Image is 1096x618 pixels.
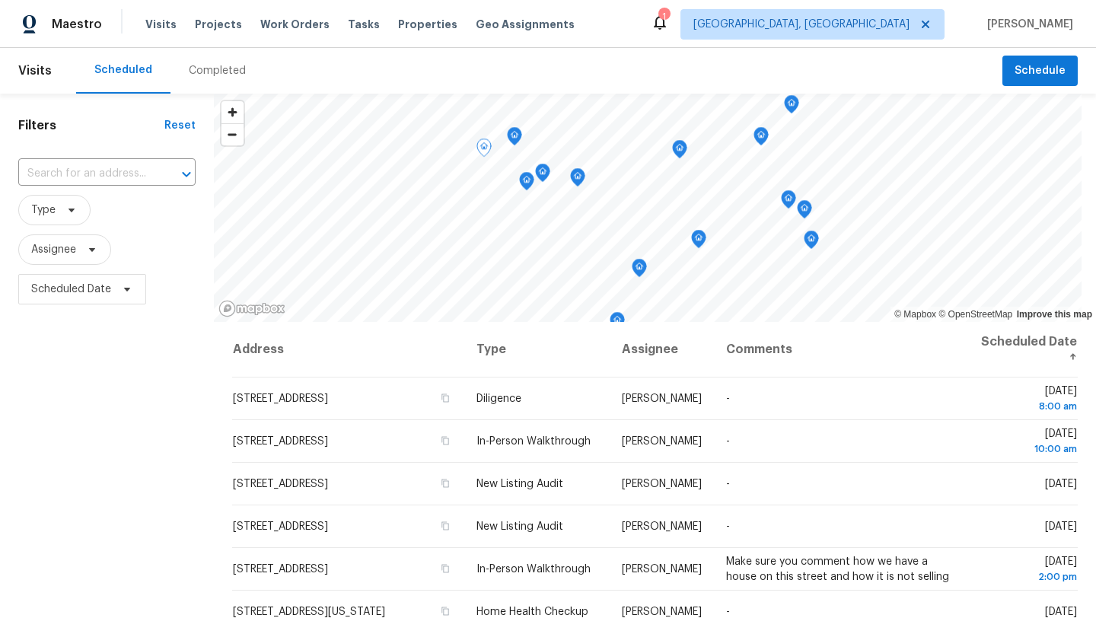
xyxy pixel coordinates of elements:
span: [DATE] [980,556,1077,585]
div: Reset [164,118,196,133]
button: Schedule [1002,56,1078,87]
button: Zoom in [221,101,244,123]
span: [STREET_ADDRESS] [233,436,328,447]
span: Work Orders [260,17,330,32]
span: Maestro [52,17,102,32]
span: [GEOGRAPHIC_DATA], [GEOGRAPHIC_DATA] [693,17,910,32]
th: Comments [714,322,967,377]
span: In-Person Walkthrough [476,564,591,575]
div: 2:00 pm [980,569,1077,585]
button: Copy Address [438,604,452,618]
th: Address [232,322,464,377]
div: Map marker [804,231,819,254]
span: [PERSON_NAME] [622,521,702,532]
canvas: Map [214,94,1082,322]
span: [DATE] [1045,521,1077,532]
span: Visits [18,54,52,88]
span: [PERSON_NAME] [981,17,1073,32]
span: [DATE] [1045,607,1077,617]
span: Projects [195,17,242,32]
span: Home Health Checkup [476,607,588,617]
span: - [726,521,730,532]
div: Map marker [535,164,550,187]
button: Copy Address [438,519,452,533]
span: [PERSON_NAME] [622,564,702,575]
div: Map marker [691,230,706,253]
span: Visits [145,17,177,32]
span: - [726,479,730,489]
button: Copy Address [438,434,452,448]
span: [STREET_ADDRESS][US_STATE] [233,607,385,617]
span: Schedule [1015,62,1066,81]
span: - [726,607,730,617]
span: Geo Assignments [476,17,575,32]
th: Scheduled Date ↑ [967,322,1078,377]
div: 1 [658,9,669,24]
div: Map marker [519,172,534,196]
span: [PERSON_NAME] [622,607,702,617]
span: Scheduled Date [31,282,111,297]
span: [PERSON_NAME] [622,479,702,489]
span: [PERSON_NAME] [622,393,702,404]
span: Tasks [348,19,380,30]
span: - [726,393,730,404]
span: [DATE] [1045,479,1077,489]
div: Map marker [753,127,769,151]
div: Completed [189,63,246,78]
a: OpenStreetMap [938,309,1012,320]
span: Properties [398,17,457,32]
th: Assignee [610,322,714,377]
button: Copy Address [438,476,452,490]
a: Mapbox homepage [218,300,285,317]
button: Open [176,164,197,185]
h1: Filters [18,118,164,133]
div: Map marker [570,168,585,192]
div: Map marker [781,190,796,214]
div: Map marker [610,312,625,336]
span: [DATE] [980,428,1077,457]
th: Type [464,322,610,377]
input: Search for an address... [18,162,153,186]
div: Scheduled [94,62,152,78]
span: Type [31,202,56,218]
span: [STREET_ADDRESS] [233,393,328,404]
span: [STREET_ADDRESS] [233,521,328,532]
span: - [726,436,730,447]
div: 8:00 am [980,399,1077,414]
div: Map marker [632,259,647,282]
button: Zoom out [221,123,244,145]
div: Map marker [784,95,799,119]
div: Map marker [507,127,522,151]
a: Improve this map [1017,309,1092,320]
span: [DATE] [980,386,1077,414]
span: [STREET_ADDRESS] [233,564,328,575]
div: Map marker [476,139,492,162]
a: Mapbox [894,309,936,320]
span: Diligence [476,393,521,404]
div: Map marker [672,140,687,164]
span: New Listing Audit [476,521,563,532]
span: Make sure you comment how we have a house on this street and how it is not selling [726,556,949,582]
button: Copy Address [438,391,452,405]
span: [PERSON_NAME] [622,436,702,447]
span: Zoom out [221,124,244,145]
div: Map marker [797,200,812,224]
span: Assignee [31,242,76,257]
div: 10:00 am [980,441,1077,457]
button: Copy Address [438,562,452,575]
span: [STREET_ADDRESS] [233,479,328,489]
span: New Listing Audit [476,479,563,489]
span: In-Person Walkthrough [476,436,591,447]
